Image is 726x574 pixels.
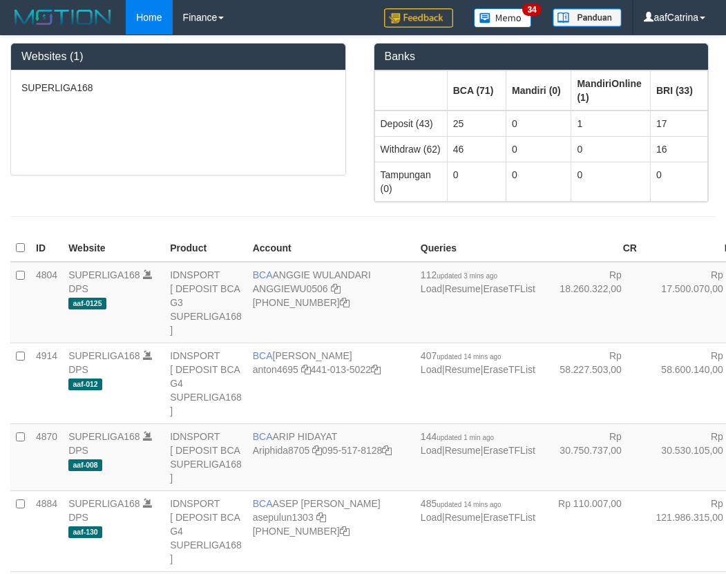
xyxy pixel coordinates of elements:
[506,162,571,201] td: 0
[247,343,415,423] td: [PERSON_NAME] 441-013-5022
[247,262,415,343] td: ANGGIE WULANDARI [PHONE_NUMBER]
[164,423,247,490] td: IDNSPORT [ DEPOSIT BCA SUPERLIGA168 ]
[30,343,63,423] td: 4914
[164,262,247,343] td: IDNSPORT [ DEPOSIT BCA G3 SUPERLIGA168 ]
[253,445,310,456] a: Ariphida8705
[316,512,326,523] a: Copy asepulun1303 to clipboard
[447,162,506,201] td: 0
[374,136,447,162] td: Withdraw (62)
[340,297,350,308] a: Copy 4062213373 to clipboard
[374,111,447,137] td: Deposit (43)
[541,490,642,571] td: Rp 110.007,00
[541,343,642,423] td: Rp 58.227.503,00
[421,350,501,361] span: 407
[312,445,322,456] a: Copy Ariphida8705 to clipboard
[10,7,115,28] img: MOTION_logo.png
[30,235,63,262] th: ID
[63,262,164,343] td: DPS
[437,434,494,441] span: updated 1 min ago
[21,50,335,63] h3: Websites (1)
[68,269,140,280] a: SUPERLIGA168
[571,70,650,111] th: Group: activate to sort column ascending
[650,70,707,111] th: Group: activate to sort column ascending
[371,364,381,375] a: Copy 4410135022 to clipboard
[421,269,535,294] span: | |
[63,343,164,423] td: DPS
[541,235,642,262] th: CR
[445,364,481,375] a: Resume
[164,235,247,262] th: Product
[385,50,698,63] h3: Banks
[374,70,447,111] th: Group: activate to sort column ascending
[247,423,415,490] td: ARIP HIDAYAT 095-517-8128
[68,379,102,390] span: aaf-012
[247,490,415,571] td: ASEP [PERSON_NAME] [PHONE_NUMBER]
[30,423,63,490] td: 4870
[483,283,535,294] a: EraseTFList
[421,364,442,375] a: Load
[164,490,247,571] td: IDNSPORT [ DEPOSIT BCA G4 SUPERLIGA168 ]
[21,81,335,95] p: SUPERLIGA168
[474,8,532,28] img: Button%20Memo.svg
[445,512,481,523] a: Resume
[253,431,273,442] span: BCA
[506,70,571,111] th: Group: activate to sort column ascending
[415,235,541,262] th: Queries
[340,526,350,537] a: Copy 4062281875 to clipboard
[421,283,442,294] a: Load
[331,283,341,294] a: Copy ANGGIEWU0506 to clipboard
[571,111,650,137] td: 1
[68,498,140,509] a: SUPERLIGA168
[506,136,571,162] td: 0
[650,111,707,137] td: 17
[421,445,442,456] a: Load
[253,350,273,361] span: BCA
[447,111,506,137] td: 25
[522,3,541,16] span: 34
[374,162,447,201] td: Tampungan (0)
[253,498,273,509] span: BCA
[553,8,622,27] img: panduan.png
[253,283,328,294] a: ANGGIEWU0506
[253,512,314,523] a: asepulun1303
[247,235,415,262] th: Account
[437,272,497,280] span: updated 3 mins ago
[437,501,501,508] span: updated 14 mins ago
[445,283,481,294] a: Resume
[421,498,535,523] span: | |
[421,431,494,442] span: 144
[571,136,650,162] td: 0
[384,8,453,28] img: Feedback.jpg
[445,445,481,456] a: Resume
[164,343,247,423] td: IDNSPORT [ DEPOSIT BCA G4 SUPERLIGA168 ]
[421,498,501,509] span: 485
[63,235,164,262] th: Website
[421,269,497,280] span: 112
[30,262,63,343] td: 4804
[437,353,501,361] span: updated 14 mins ago
[68,298,106,309] span: aaf-0125
[253,364,298,375] a: anton4695
[421,431,535,456] span: | |
[483,445,535,456] a: EraseTFList
[68,431,140,442] a: SUPERLIGA168
[421,512,442,523] a: Load
[483,512,535,523] a: EraseTFList
[541,262,642,343] td: Rp 18.260.322,00
[650,136,707,162] td: 16
[447,70,506,111] th: Group: activate to sort column ascending
[63,490,164,571] td: DPS
[382,445,392,456] a: Copy 0955178128 to clipboard
[571,162,650,201] td: 0
[650,162,707,201] td: 0
[301,364,311,375] a: Copy anton4695 to clipboard
[63,423,164,490] td: DPS
[541,423,642,490] td: Rp 30.750.737,00
[30,490,63,571] td: 4884
[447,136,506,162] td: 46
[68,350,140,361] a: SUPERLIGA168
[68,459,102,471] span: aaf-008
[506,111,571,137] td: 0
[421,350,535,375] span: | |
[253,269,273,280] span: BCA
